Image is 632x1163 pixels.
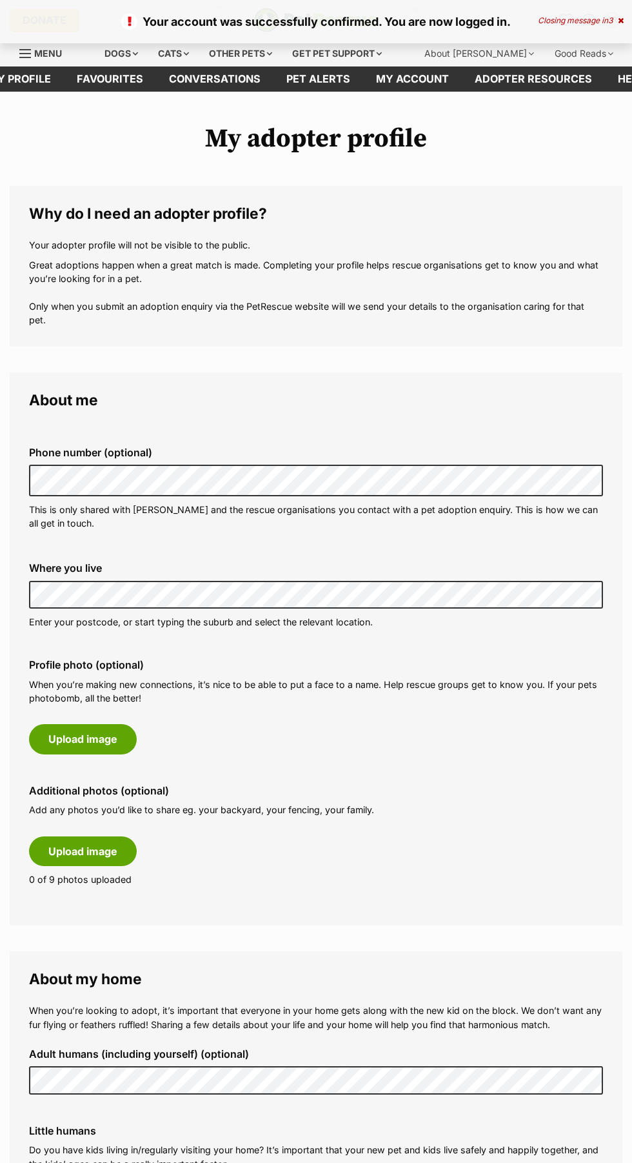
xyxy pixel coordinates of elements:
span: Menu [34,48,62,59]
p: When you’re making new connections, it’s nice to be able to put a face to a name. Help rescue gro... [29,678,603,705]
p: This is only shared with [PERSON_NAME] and the rescue organisations you contact with a pet adopti... [29,503,603,531]
button: Upload image [29,836,137,866]
p: Enter your postcode, or start typing the suburb and select the relevant location. [29,615,603,629]
label: Adult humans (including yourself) (optional) [29,1048,603,1060]
div: Cats [149,41,198,66]
p: When you’re looking to adopt, it’s important that everyone in your home gets along with the new k... [29,1004,603,1031]
label: Additional photos (optional) [29,785,603,796]
p: Add any photos you’d like to share eg. your backyard, your fencing, your family. [29,803,603,816]
a: My account [363,66,462,92]
p: Great adoptions happen when a great match is made. Completing your profile helps rescue organisat... [29,258,603,327]
a: Favourites [64,66,156,92]
a: Menu [19,41,71,64]
a: Adopter resources [462,66,605,92]
legend: Why do I need an adopter profile? [29,205,603,222]
p: Your adopter profile will not be visible to the public. [29,238,603,252]
p: 0 of 9 photos uploaded [29,873,603,886]
button: Upload image [29,724,137,754]
a: Pet alerts [273,66,363,92]
legend: About me [29,392,603,409]
div: Get pet support [283,41,391,66]
a: conversations [156,66,273,92]
div: Dogs [95,41,147,66]
div: Good Reads [546,41,622,66]
fieldset: About me [10,372,622,925]
label: Phone number (optional) [29,447,603,458]
div: About [PERSON_NAME] [415,41,543,66]
legend: About my home [29,971,603,987]
fieldset: Why do I need an adopter profile? [10,186,622,347]
div: Other pets [200,41,281,66]
h1: My adopter profile [10,124,622,154]
label: Little humans [29,1125,603,1137]
label: Where you live [29,562,603,574]
label: Profile photo (optional) [29,659,603,671]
